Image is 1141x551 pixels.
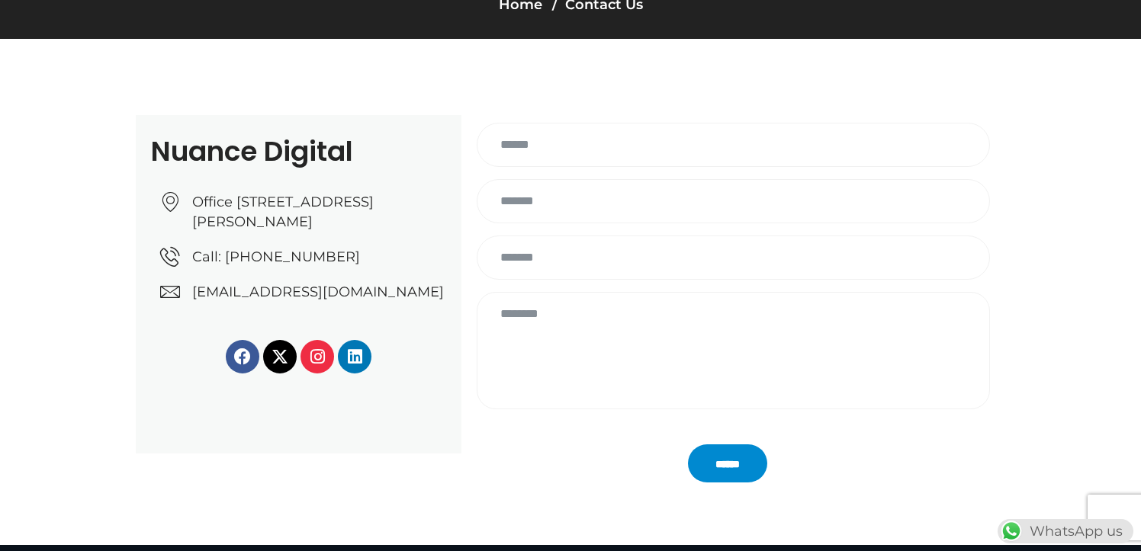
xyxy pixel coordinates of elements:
[998,523,1133,540] a: WhatsAppWhatsApp us
[160,282,446,302] a: [EMAIL_ADDRESS][DOMAIN_NAME]
[998,519,1133,543] div: WhatsApp us
[188,247,360,267] span: Call: [PHONE_NUMBER]
[160,247,446,267] a: Call: [PHONE_NUMBER]
[151,138,446,165] h2: Nuance Digital
[160,192,446,232] a: Office [STREET_ADDRESS][PERSON_NAME]
[188,282,444,302] span: [EMAIL_ADDRESS][DOMAIN_NAME]
[469,123,998,446] form: Contact form
[999,519,1024,543] img: WhatsApp
[188,192,447,232] span: Office [STREET_ADDRESS][PERSON_NAME]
